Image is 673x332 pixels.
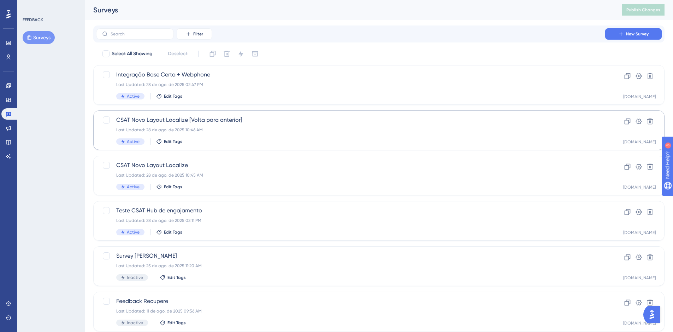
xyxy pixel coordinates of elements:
[623,230,656,235] div: [DOMAIN_NAME]
[156,229,182,235] button: Edit Tags
[605,28,662,40] button: New Survey
[161,47,194,60] button: Deselect
[167,275,186,280] span: Edit Tags
[164,229,182,235] span: Edit Tags
[127,229,140,235] span: Active
[111,32,168,36] input: Search
[127,320,143,326] span: Inactive
[116,82,585,87] div: Last Updated: 28 de ago. de 2025 02:47 PM
[116,172,585,178] div: Last Updated: 28 de ago. de 2025 10:45 AM
[116,127,585,133] div: Last Updated: 28 de ago. de 2025 10:46 AM
[160,320,186,326] button: Edit Tags
[116,161,585,170] span: CSAT Novo Layout Localize
[116,206,585,215] span: Teste CSAT Hub de engajamento
[626,31,649,37] span: New Survey
[623,94,656,99] div: [DOMAIN_NAME]
[17,2,44,10] span: Need Help?
[167,320,186,326] span: Edit Tags
[156,93,182,99] button: Edit Tags
[116,297,585,305] span: Feedback Recupere
[116,70,585,79] span: Integração Base Certa + Webphone
[626,7,660,13] span: Publish Changes
[116,308,585,314] div: Last Updated: 11 de ago. de 2025 09:56 AM
[164,139,182,144] span: Edit Tags
[93,5,604,15] div: Surveys
[177,28,212,40] button: Filter
[112,50,153,58] span: Select All Showing
[160,275,186,280] button: Edit Tags
[116,218,585,223] div: Last Updated: 28 de ago. de 2025 02:11 PM
[116,252,585,260] span: Survey [PERSON_NAME]
[127,275,143,280] span: Inactive
[164,184,182,190] span: Edit Tags
[127,139,140,144] span: Active
[643,304,665,325] iframe: UserGuiding AI Assistant Launcher
[623,320,656,326] div: [DOMAIN_NAME]
[623,139,656,145] div: [DOMAIN_NAME]
[127,93,140,99] span: Active
[622,4,665,16] button: Publish Changes
[49,4,51,9] div: 3
[168,50,188,58] span: Deselect
[193,31,203,37] span: Filter
[116,116,585,124] span: CSAT Novo Layout Localize [Volta para anterior]
[23,17,43,23] div: FEEDBACK
[164,93,182,99] span: Edit Tags
[156,139,182,144] button: Edit Tags
[127,184,140,190] span: Active
[156,184,182,190] button: Edit Tags
[623,184,656,190] div: [DOMAIN_NAME]
[23,31,55,44] button: Surveys
[116,263,585,269] div: Last Updated: 25 de ago. de 2025 11:20 AM
[623,275,656,281] div: [DOMAIN_NAME]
